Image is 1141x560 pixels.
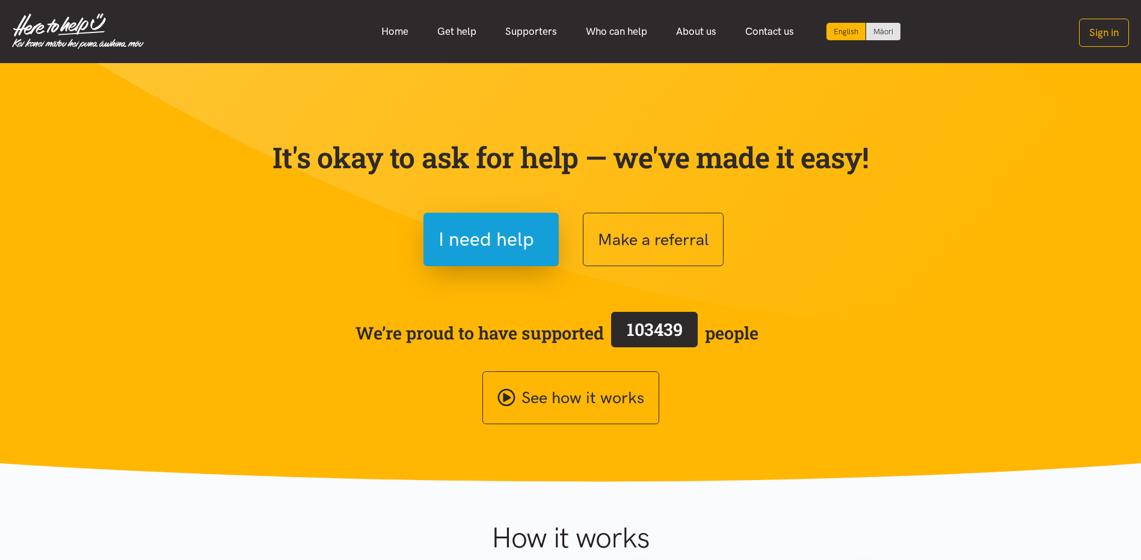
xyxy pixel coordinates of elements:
div: Current language [826,23,866,40]
button: I need help [423,213,559,266]
a: Contact us [731,19,808,44]
a: Switch to Te Reo Māori [866,23,900,40]
button: Make a referral [583,213,724,266]
button: Sign in [1079,19,1129,47]
a: Home [367,19,423,44]
span: 103439 [627,318,683,341]
a: About us [662,19,731,44]
h1: How it works [374,520,767,555]
p: It's okay to ask for help — we've made it easy! [270,140,872,175]
span: I need help [438,224,534,255]
a: See how it works [482,371,659,425]
a: 103439 [604,309,705,356]
span: We’re proud to have supported people [355,309,758,356]
div: Language toggle [826,23,901,40]
img: Home [12,13,144,49]
a: Get help [423,19,491,44]
a: Who can help [571,19,662,44]
a: Supporters [491,19,571,44]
